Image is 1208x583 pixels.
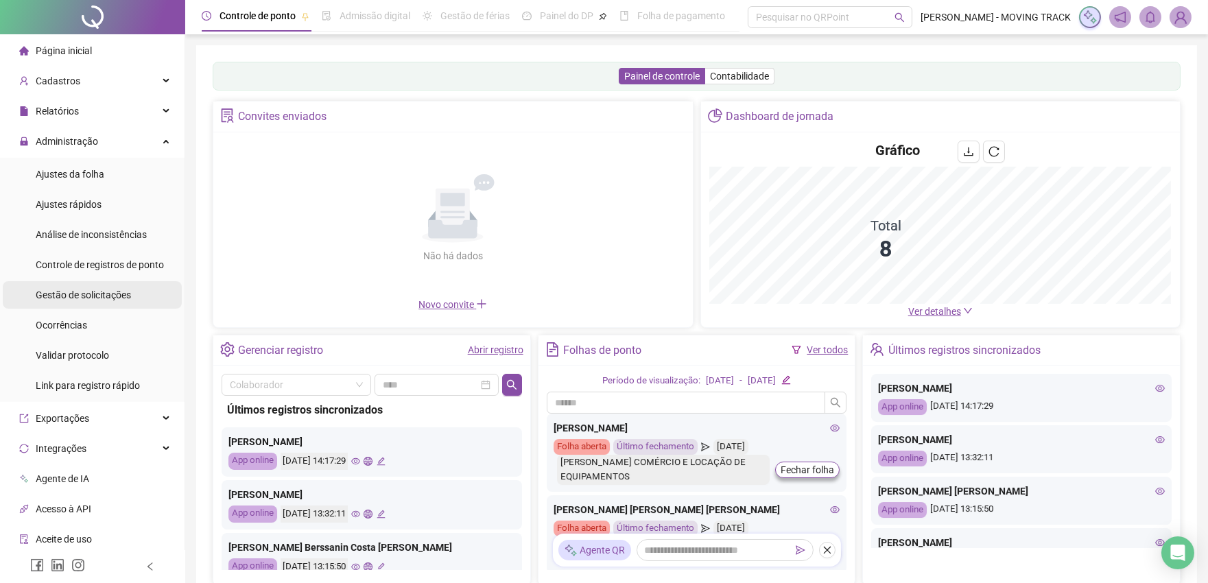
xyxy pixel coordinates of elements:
[564,543,578,558] img: sparkle-icon.fc2bf0ac1784a2077858766a79e2daf3.svg
[19,136,29,146] span: lock
[36,259,164,270] span: Controle de registros de ponto
[351,562,360,571] span: eye
[351,510,360,519] span: eye
[440,10,510,21] span: Gestão de férias
[963,306,973,316] span: down
[1114,11,1126,23] span: notification
[36,289,131,300] span: Gestão de solicitações
[713,521,748,536] div: [DATE]
[36,106,79,117] span: Relatórios
[51,558,64,572] span: linkedin
[613,439,698,455] div: Último fechamento
[364,562,372,571] span: global
[870,342,884,357] span: team
[36,473,89,484] span: Agente de IA
[602,374,700,388] div: Período de visualização:
[1170,7,1191,27] img: 18027
[619,11,629,21] span: book
[878,451,1165,466] div: [DATE] 13:32:11
[796,545,805,555] span: send
[228,505,277,523] div: App online
[822,545,832,555] span: close
[238,105,327,128] div: Convites enviados
[554,439,610,455] div: Folha aberta
[558,540,631,560] div: Agente QR
[220,342,235,357] span: setting
[36,45,92,56] span: Página inicial
[878,451,927,466] div: App online
[476,298,487,309] span: plus
[1155,538,1165,547] span: eye
[895,12,905,23] span: search
[726,105,833,128] div: Dashboard de jornada
[19,444,29,453] span: sync
[281,558,348,575] div: [DATE] 13:15:50
[36,229,147,240] span: Análise de inconsistências
[807,344,848,355] a: Ver todos
[1161,536,1194,569] div: Open Intercom Messenger
[563,339,641,362] div: Folhas de ponto
[36,136,98,147] span: Administração
[963,146,974,157] span: download
[228,487,515,502] div: [PERSON_NAME]
[228,434,515,449] div: [PERSON_NAME]
[713,439,748,455] div: [DATE]
[522,11,532,21] span: dashboard
[1155,435,1165,444] span: eye
[36,350,109,361] span: Validar protocolo
[390,248,516,263] div: Não há dados
[878,484,1165,499] div: [PERSON_NAME] [PERSON_NAME]
[878,502,927,518] div: App online
[71,558,85,572] span: instagram
[19,106,29,116] span: file
[228,558,277,575] div: App online
[554,521,610,536] div: Folha aberta
[792,345,801,355] span: filter
[377,457,386,466] span: edit
[19,534,29,544] span: audit
[36,534,92,545] span: Aceite de uso
[506,379,517,390] span: search
[599,12,607,21] span: pushpin
[710,71,769,82] span: Contabilidade
[613,521,698,536] div: Último fechamento
[878,399,927,415] div: App online
[878,502,1165,518] div: [DATE] 13:15:50
[878,432,1165,447] div: [PERSON_NAME]
[624,71,700,82] span: Painel de controle
[36,320,87,331] span: Ocorrências
[1082,10,1098,25] img: sparkle-icon.fc2bf0ac1784a2077858766a79e2daf3.svg
[1155,383,1165,393] span: eye
[554,420,840,436] div: [PERSON_NAME]
[145,562,155,571] span: left
[557,455,770,485] div: [PERSON_NAME] COMÉRCIO E LOCAÇÃO DE EQUIPAMENTOS
[36,75,80,86] span: Cadastros
[540,10,593,21] span: Painel do DP
[36,380,140,391] span: Link para registro rápido
[301,12,309,21] span: pushpin
[36,503,91,514] span: Acesso à API
[739,374,742,388] div: -
[19,504,29,514] span: api
[220,10,296,21] span: Controle de ponto
[706,374,734,388] div: [DATE]
[220,108,235,123] span: solution
[908,306,973,317] a: Ver detalhes down
[36,169,104,180] span: Ajustes da folha
[921,10,1071,25] span: [PERSON_NAME] - MOVING TRACK
[781,462,834,477] span: Fechar folha
[748,374,776,388] div: [DATE]
[701,439,710,455] span: send
[418,299,487,310] span: Novo convite
[775,462,840,478] button: Fechar folha
[781,375,790,384] span: edit
[351,457,360,466] span: eye
[364,510,372,519] span: global
[830,397,841,408] span: search
[988,146,999,157] span: reload
[708,108,722,123] span: pie-chart
[908,306,961,317] span: Ver detalhes
[281,505,348,523] div: [DATE] 13:32:11
[227,401,517,418] div: Últimos registros sincronizados
[364,457,372,466] span: global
